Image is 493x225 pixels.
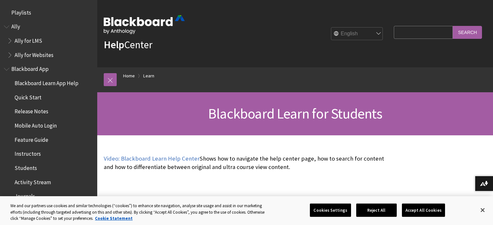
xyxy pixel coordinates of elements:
a: Home [123,72,135,80]
span: Playlists [11,7,31,16]
button: Cookies Settings [310,203,351,217]
span: Release Notes [15,106,48,115]
p: Shows how to navigate the help center page, how to search for content and how to differentiate be... [104,154,391,171]
img: Blackboard by Anthology [104,15,185,34]
button: Accept All Cookies [402,203,445,217]
span: Activity Stream [15,177,51,186]
div: We and our partners use cookies and similar technologies (“cookies”) to enhance site navigation, ... [10,203,271,222]
span: Blackboard Learn App Help [15,78,78,86]
nav: Book outline for Anthology Ally Help [4,21,93,61]
input: Search [453,26,482,39]
button: Reject All [356,203,397,217]
span: Students [15,163,37,171]
a: Learn [143,72,154,80]
span: Quick Start [15,92,41,101]
nav: Book outline for Playlists [4,7,93,18]
select: Site Language Selector [331,28,383,40]
span: Instructors [15,149,41,157]
strong: Help [104,38,124,51]
span: Blackboard App [11,64,49,73]
a: HelpCenter [104,38,152,51]
span: Ally [11,21,20,30]
span: Feature Guide [15,134,48,143]
span: Ally for Websites [15,50,53,58]
span: Mobile Auto Login [15,120,57,129]
span: Blackboard Learn for Students [208,105,382,122]
a: Video: Blackboard Learn Help Center [104,155,200,163]
span: Journals [15,191,35,200]
button: Close [475,203,490,217]
span: Ally for LMS [15,35,42,44]
a: More information about your privacy, opens in a new tab [95,216,133,221]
